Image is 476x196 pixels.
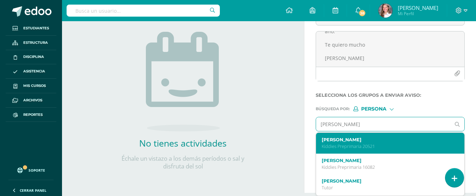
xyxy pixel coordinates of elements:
p: Kiddies Preprimaria 16082 [322,164,453,170]
a: Soporte [8,161,54,178]
span: Estructura [23,40,48,46]
a: Asistencia [6,64,56,79]
span: Cerrar panel [20,188,47,193]
p: Tutor [322,185,453,191]
img: no_activities.png [146,32,220,131]
span: Asistencia [23,69,45,74]
input: Busca un usuario... [67,5,220,17]
span: Mis cursos [23,83,46,89]
label: [PERSON_NAME] [322,178,453,184]
h2: No tienes actividades [112,137,253,149]
img: faeecbd15858ec2dab93fc823a1a43a0.png [378,4,392,18]
span: 38 [358,9,366,17]
div: [object Object] [353,106,406,111]
span: Archivos [23,97,42,103]
a: Disciplina [6,50,56,65]
label: Selecciona los grupos a enviar aviso : [316,93,465,98]
p: Échale un vistazo a los demás períodos o sal y disfruta del sol [112,155,253,170]
span: Búsqueda por : [316,107,350,111]
span: Mi Perfil [398,11,438,17]
input: Ej. Mario Galindo [316,117,451,131]
p: Kiddies Preprimaria 20521 [322,143,453,149]
label: [PERSON_NAME] [322,158,453,163]
span: Disciplina [23,54,44,60]
a: Reportes [6,108,56,122]
span: Reportes [23,112,43,118]
a: Archivos [6,93,56,108]
a: Mis cursos [6,79,56,93]
span: Estudiantes [23,25,49,31]
span: Persona [361,107,387,111]
a: Estudiantes [6,21,56,36]
a: Estructura [6,36,56,50]
label: [PERSON_NAME] [322,137,453,142]
textarea: Querido [PERSON_NAME], Muchísimas Gracias de TODO corazón por el lindo detalle, con tu sonrisa y ... [316,31,464,67]
span: Soporte [29,168,45,173]
span: [PERSON_NAME] [398,4,438,11]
